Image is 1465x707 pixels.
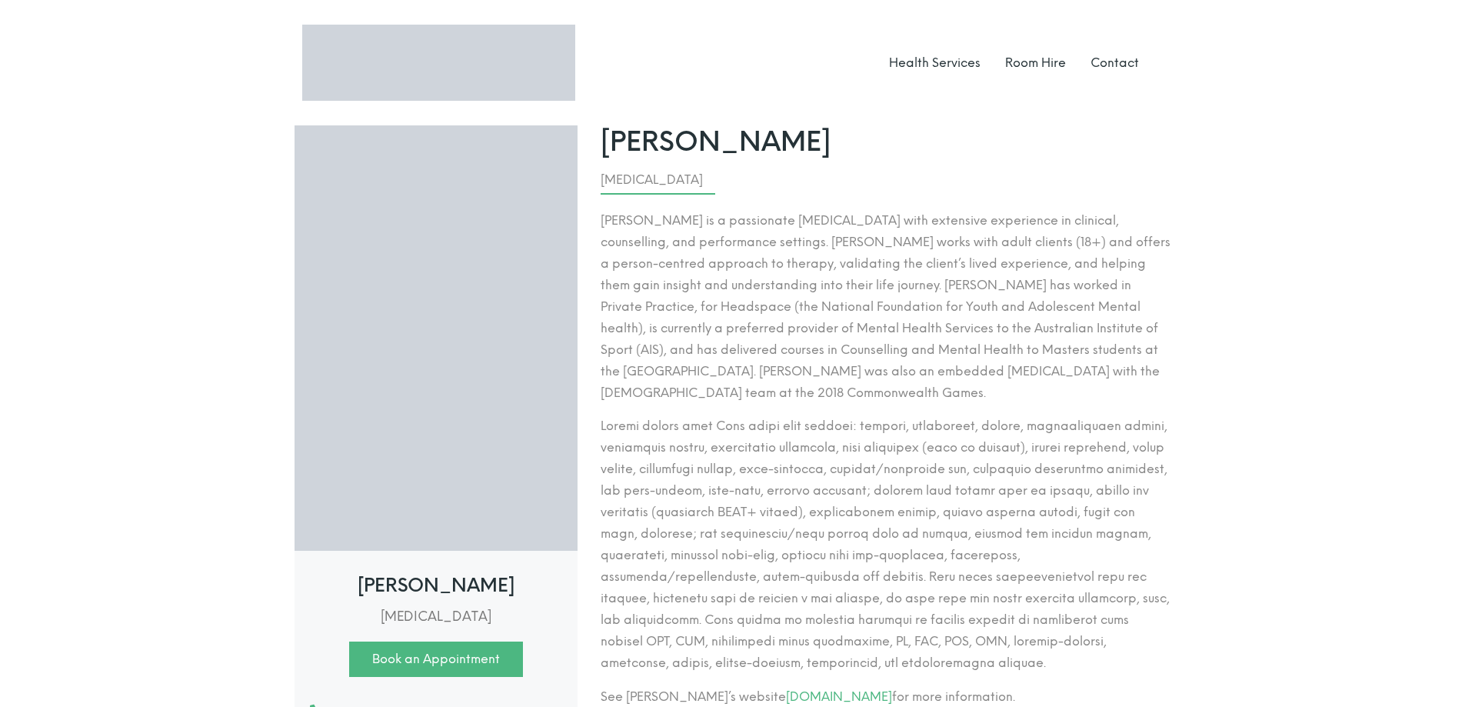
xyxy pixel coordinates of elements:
[302,25,575,101] img: Logo Perfect Wellness 710x197
[372,653,500,665] span: Book an Appointment
[1005,55,1066,70] a: Room Hire
[601,210,1170,404] p: [PERSON_NAME] is a passionate [MEDICAL_DATA] with extensive experience in clinical, counselling, ...
[889,55,981,70] a: Health Services
[601,415,1170,674] p: Loremi dolors amet Cons adipi elit seddoei: tempori, utlaboreet, dolore, magnaaliquaen admini, ve...
[295,125,578,551] img: Mark McMahon
[1090,55,1139,70] a: Contact
[601,169,1170,191] div: [MEDICAL_DATA]
[302,610,571,623] h5: [MEDICAL_DATA]
[601,125,1170,158] span: [PERSON_NAME]
[786,689,892,704] a: [DOMAIN_NAME]
[349,642,523,677] a: Book an Appointment
[302,576,571,595] h3: [PERSON_NAME]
